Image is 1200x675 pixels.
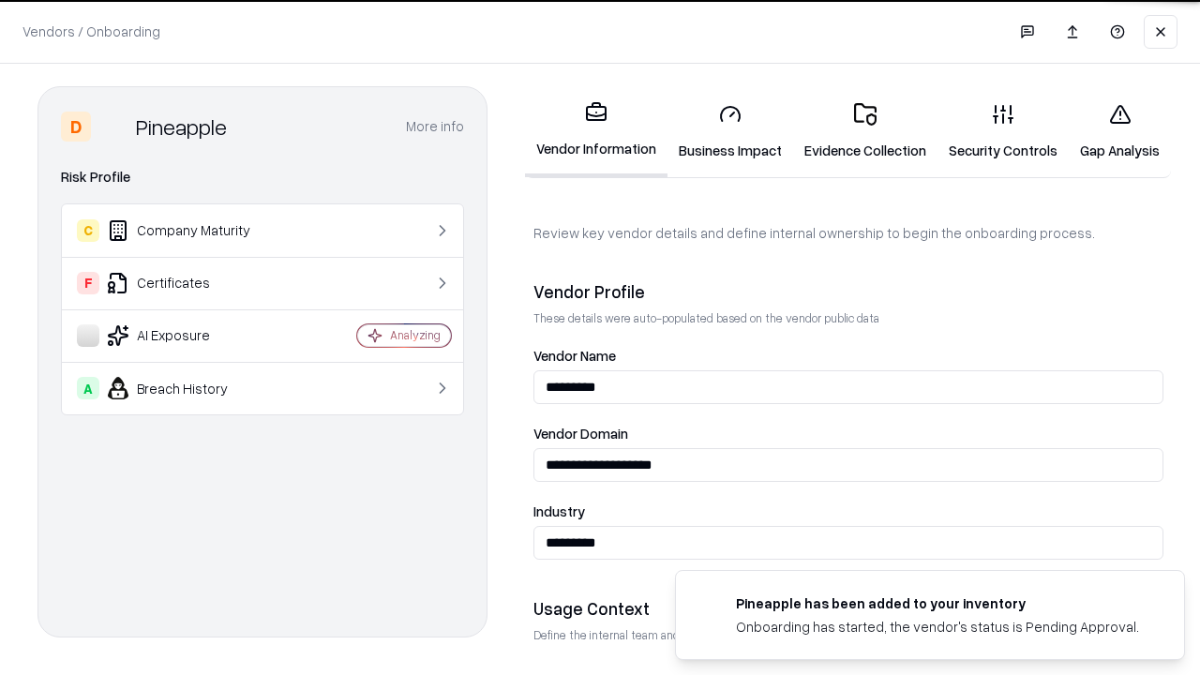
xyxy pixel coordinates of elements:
[937,88,1069,175] a: Security Controls
[1069,88,1171,175] a: Gap Analysis
[61,112,91,142] div: D
[533,504,1163,518] label: Industry
[533,427,1163,441] label: Vendor Domain
[533,597,1163,620] div: Usage Context
[698,593,721,616] img: pineappleenergy.com
[136,112,227,142] div: Pineapple
[793,88,937,175] a: Evidence Collection
[77,324,301,347] div: AI Exposure
[667,88,793,175] a: Business Impact
[98,112,128,142] img: Pineapple
[736,617,1139,637] div: Onboarding has started, the vendor's status is Pending Approval.
[533,349,1163,363] label: Vendor Name
[533,280,1163,303] div: Vendor Profile
[22,22,160,41] p: Vendors / Onboarding
[77,219,99,242] div: C
[533,310,1163,326] p: These details were auto-populated based on the vendor public data
[406,110,464,143] button: More info
[77,219,301,242] div: Company Maturity
[533,223,1163,243] p: Review key vendor details and define internal ownership to begin the onboarding process.
[77,272,301,294] div: Certificates
[61,166,464,188] div: Risk Profile
[736,593,1139,613] div: Pineapple has been added to your inventory
[77,377,99,399] div: A
[77,272,99,294] div: F
[533,627,1163,643] p: Define the internal team and reason for using this vendor. This helps assess business relevance a...
[390,327,441,343] div: Analyzing
[525,86,667,177] a: Vendor Information
[77,377,301,399] div: Breach History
